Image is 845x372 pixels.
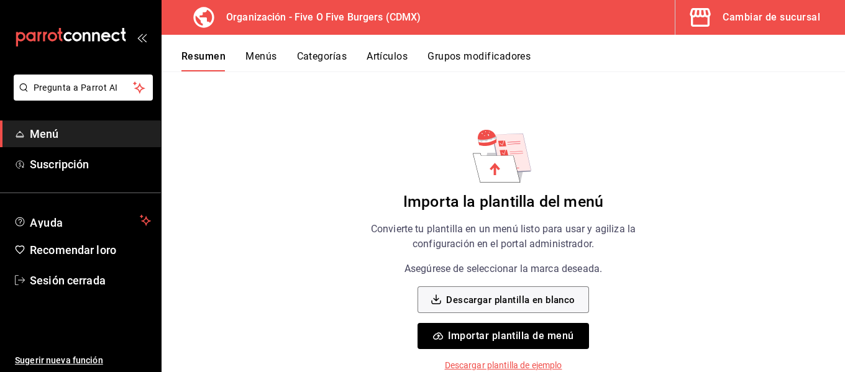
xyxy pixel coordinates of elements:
[446,294,575,306] font: Descargar plantilla en blanco
[403,193,603,211] font: Importa la plantilla del menú
[297,50,347,62] font: Categorías
[418,286,588,313] button: Descargar plantilla en blanco
[30,127,59,140] font: Menú
[226,11,421,23] font: Organización - Five O Five Burgers (CDMX)
[9,90,153,103] a: Pregunta a Parrot AI
[371,223,636,250] font: Convierte tu plantilla en un menú listo para usar y agiliza la configuración en el portal adminis...
[30,216,63,229] font: Ayuda
[245,50,276,62] font: Menús
[15,355,103,365] font: Sugerir nueva función
[418,323,588,349] button: Importar plantilla de menú
[30,243,116,256] font: Recomendar loro
[445,360,562,370] font: Descargar plantilla de ejemplo
[723,11,820,23] font: Cambiar de sucursal
[181,50,845,71] div: pestañas de navegación
[181,50,226,62] font: Resumen
[137,32,147,42] button: abrir_cajón_menú
[34,83,118,93] font: Pregunta a Parrot AI
[448,330,574,342] font: Importar plantilla de menú
[427,50,531,62] font: Grupos modificadores
[367,50,408,62] font: Artículos
[14,75,153,101] button: Pregunta a Parrot AI
[404,263,602,274] font: Asegúrese de seleccionar la marca deseada.
[30,158,89,171] font: Suscripción
[30,274,106,287] font: Sesión cerrada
